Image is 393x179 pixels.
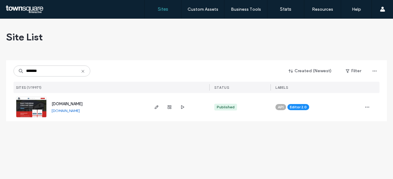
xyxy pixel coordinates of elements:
a: [DOMAIN_NAME] [52,102,83,106]
label: Resources [312,7,333,12]
label: Custom Assets [188,7,218,12]
a: [DOMAIN_NAME] [52,108,80,113]
span: SITES (1/19971) [16,85,42,90]
label: Help [352,7,361,12]
span: Site List [6,31,43,43]
button: Filter [340,66,367,76]
button: Created (Newest) [283,66,337,76]
span: Editor 2.0 [290,104,307,110]
div: Published [217,104,235,110]
label: Sites [158,6,168,12]
span: STATUS [214,85,229,90]
span: LABELS [275,85,288,90]
label: Stats [280,6,291,12]
span: API [278,104,284,110]
span: Help [14,4,26,10]
label: Business Tools [231,7,261,12]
